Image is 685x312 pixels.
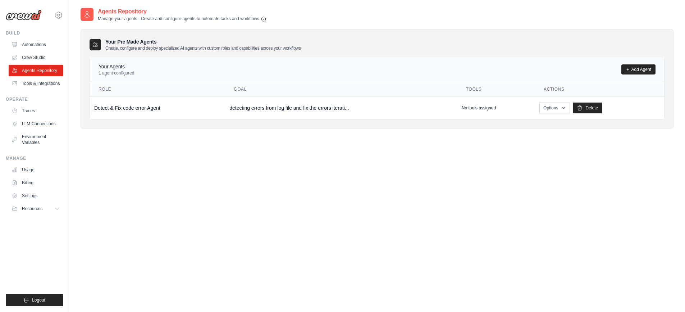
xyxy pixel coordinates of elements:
a: Crew Studio [9,52,63,63]
a: Billing [9,177,63,189]
td: Detect & Fix code error Agent [90,96,225,119]
th: Role [90,82,225,97]
div: Operate [6,96,63,102]
th: Goal [225,82,457,97]
a: Automations [9,39,63,50]
p: No tools assigned [462,105,496,111]
p: 1 agent configured [99,70,134,76]
img: Logo [6,10,42,21]
span: Resources [22,206,42,212]
div: Manage [6,155,63,161]
div: Build [6,30,63,36]
a: Agents Repository [9,65,63,76]
a: Usage [9,164,63,176]
p: Create, configure and deploy specialized AI agents with custom roles and capabilities across your... [105,45,301,51]
h2: Agents Repository [98,7,266,16]
a: Add Agent [621,64,656,74]
a: LLM Connections [9,118,63,130]
td: detecting errors from log file and fix the errors iterati... [225,96,457,119]
th: Actions [535,82,664,97]
a: Tools & Integrations [9,78,63,89]
span: Logout [32,297,45,303]
a: Traces [9,105,63,117]
a: Settings [9,190,63,202]
p: Manage your agents - Create and configure agents to automate tasks and workflows [98,16,266,22]
a: Delete [573,103,602,113]
h3: Your Pre Made Agents [105,38,301,51]
button: Options [539,103,570,113]
button: Logout [6,294,63,306]
a: Environment Variables [9,131,63,148]
h4: Your Agents [99,63,134,70]
th: Tools [457,82,535,97]
button: Resources [9,203,63,214]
